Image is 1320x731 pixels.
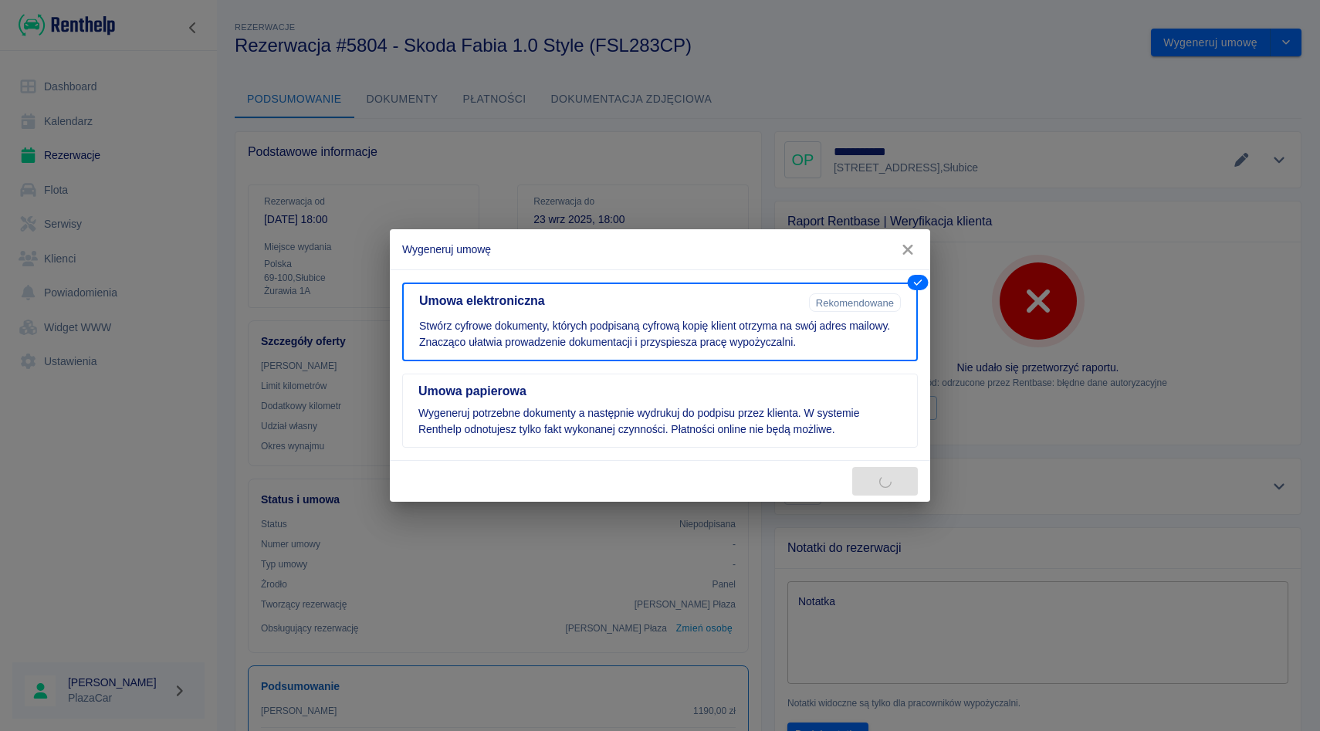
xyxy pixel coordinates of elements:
span: Rekomendowane [810,297,900,309]
p: Stwórz cyfrowe dokumenty, których podpisaną cyfrową kopię klient otrzyma na swój adres mailowy. Z... [419,318,901,350]
h5: Umowa elektroniczna [419,293,803,309]
button: Umowa papierowaWygeneruj potrzebne dokumenty a następnie wydrukuj do podpisu przez klienta. W sys... [402,374,918,448]
p: Wygeneruj potrzebne dokumenty a następnie wydrukuj do podpisu przez klienta. W systemie Renthelp ... [418,405,902,438]
button: Umowa elektronicznaRekomendowaneStwórz cyfrowe dokumenty, których podpisaną cyfrową kopię klient ... [402,283,918,361]
h2: Wygeneruj umowę [390,229,930,269]
h5: Umowa papierowa [418,384,902,399]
